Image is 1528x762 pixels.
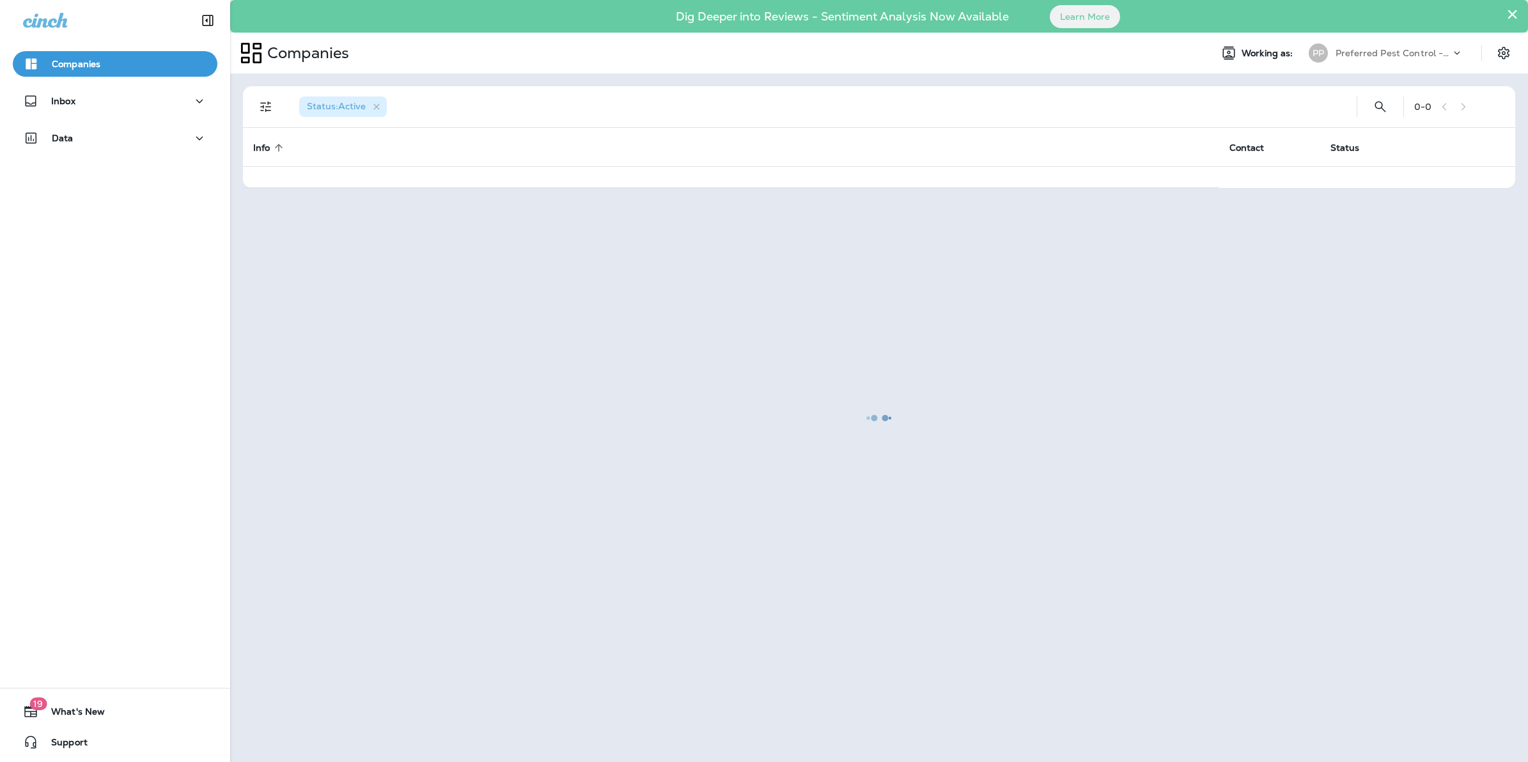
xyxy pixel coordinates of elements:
p: Dig Deeper into Reviews - Sentiment Analysis Now Available [639,15,1046,19]
p: Companies [262,43,349,63]
span: Support [38,737,88,752]
p: Data [52,133,74,143]
button: Close [1506,4,1518,24]
p: Preferred Pest Control - Palmetto [1336,48,1451,58]
p: Companies [52,59,100,69]
div: PP [1309,43,1328,63]
span: 19 [29,697,47,710]
span: What's New [38,706,105,722]
button: Data [13,125,217,151]
span: Working as: [1242,48,1296,59]
button: Inbox [13,88,217,114]
p: Inbox [51,96,75,106]
button: Learn More [1050,5,1120,28]
button: 19What's New [13,699,217,724]
button: Settings [1492,42,1515,65]
button: Companies [13,51,217,77]
button: Support [13,729,217,755]
button: Collapse Sidebar [190,8,226,33]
